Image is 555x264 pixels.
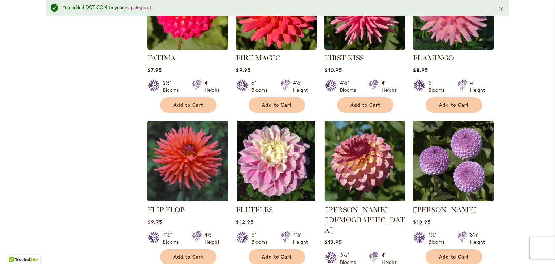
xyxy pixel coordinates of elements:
[324,196,405,203] a: Foxy Lady
[413,121,494,201] img: FRANK HOLMES
[470,79,485,94] div: 4' Height
[324,121,405,201] img: Foxy Lady
[147,54,176,62] a: FATIMA
[236,121,317,201] img: FLUFFLES
[147,121,228,201] img: FLIP FLOP
[324,44,405,51] a: FIRST KISS
[147,205,184,214] a: FLIP FLOP
[413,44,494,51] a: FLAMINGO
[413,196,494,203] a: FRANK HOLMES
[251,231,272,246] div: 5" Blooms
[324,239,342,246] span: $12.95
[236,218,253,225] span: $12.95
[236,196,317,203] a: FLUFFLES
[249,97,305,113] button: Add to Cart
[147,218,162,225] span: $9.95
[5,238,26,259] iframe: Launch Accessibility Center
[413,54,454,62] a: FLAMINGO
[413,218,430,225] span: $10.95
[163,231,183,246] div: 4½" Blooms
[350,102,380,108] span: Add to Cart
[439,254,469,260] span: Add to Cart
[340,79,360,94] div: 4½" Blooms
[251,79,272,94] div: 6" Blooms
[236,67,250,73] span: $9.95
[382,79,396,94] div: 4' Height
[413,205,477,214] a: [PERSON_NAME]
[173,102,203,108] span: Add to Cart
[293,231,308,246] div: 4½' Height
[262,254,292,260] span: Add to Cart
[293,79,308,94] div: 4½' Height
[337,97,393,113] button: Add to Cart
[429,79,449,94] div: 5" Blooms
[413,67,428,73] span: $8.95
[236,44,317,51] a: FIRE MAGIC
[205,79,219,94] div: 4' Height
[262,102,292,108] span: Add to Cart
[236,205,273,214] a: FLUFFLES
[429,231,449,246] div: 1½" Blooms
[163,79,183,94] div: 2½" Blooms
[426,97,482,113] button: Add to Cart
[324,54,364,62] a: FIRST KISS
[147,196,228,203] a: FLIP FLOP
[324,67,342,73] span: $10.95
[63,4,487,11] div: You added DOT COM to your .
[160,97,216,113] button: Add to Cart
[147,44,228,51] a: FATIMA
[439,102,469,108] span: Add to Cart
[173,254,203,260] span: Add to Cart
[147,67,162,73] span: $7.95
[324,205,405,234] a: [PERSON_NAME][DEMOGRAPHIC_DATA]
[124,4,151,10] a: shopping cart
[205,231,219,246] div: 4½' Height
[236,54,280,62] a: FIRE MAGIC
[470,231,485,246] div: 3½' Height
